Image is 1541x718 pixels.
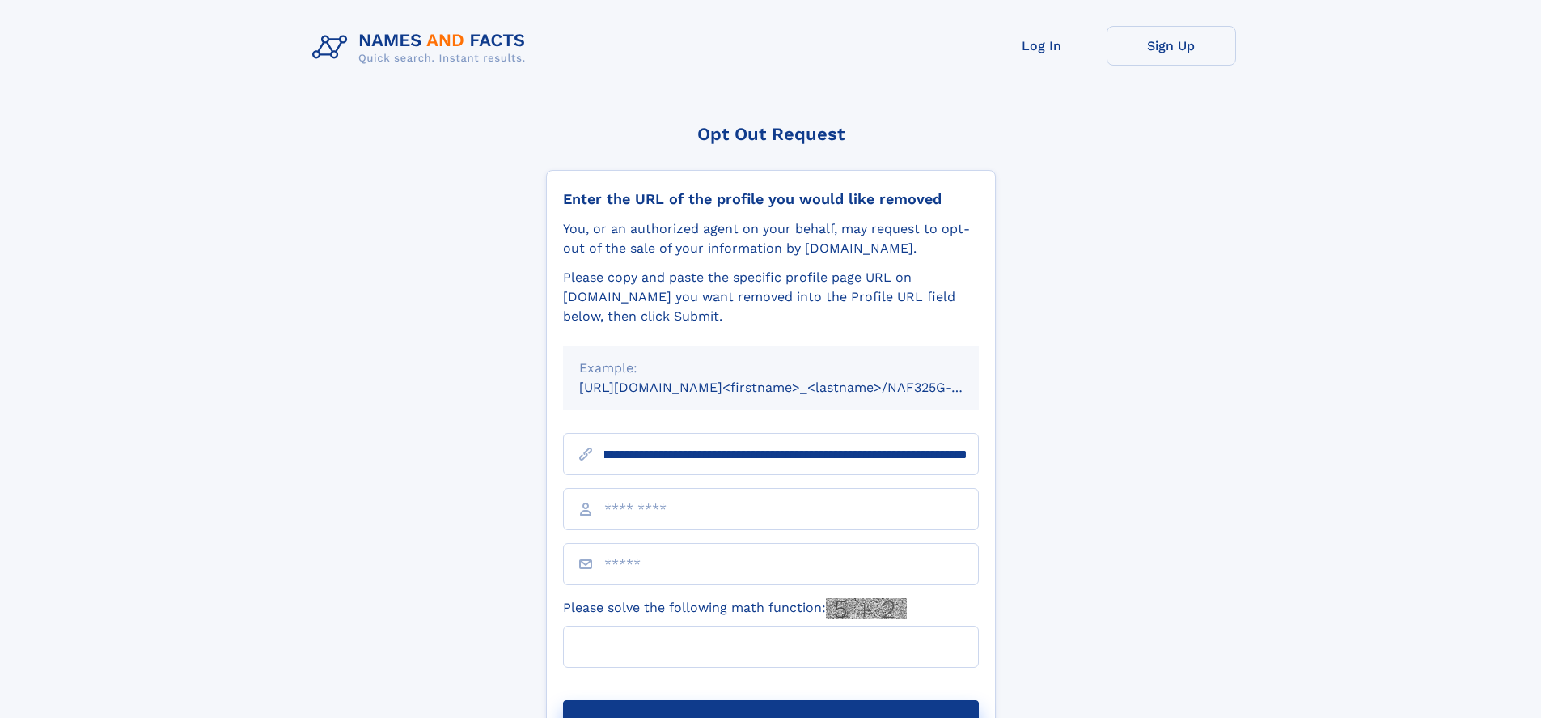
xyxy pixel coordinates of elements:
[977,26,1107,66] a: Log In
[563,598,907,619] label: Please solve the following math function:
[563,268,979,326] div: Please copy and paste the specific profile page URL on [DOMAIN_NAME] you want removed into the Pr...
[563,190,979,208] div: Enter the URL of the profile you would like removed
[1107,26,1236,66] a: Sign Up
[546,124,996,144] div: Opt Out Request
[306,26,539,70] img: Logo Names and Facts
[563,219,979,258] div: You, or an authorized agent on your behalf, may request to opt-out of the sale of your informatio...
[579,380,1010,395] small: [URL][DOMAIN_NAME]<firstname>_<lastname>/NAF325G-xxxxxxxx
[579,359,963,378] div: Example:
